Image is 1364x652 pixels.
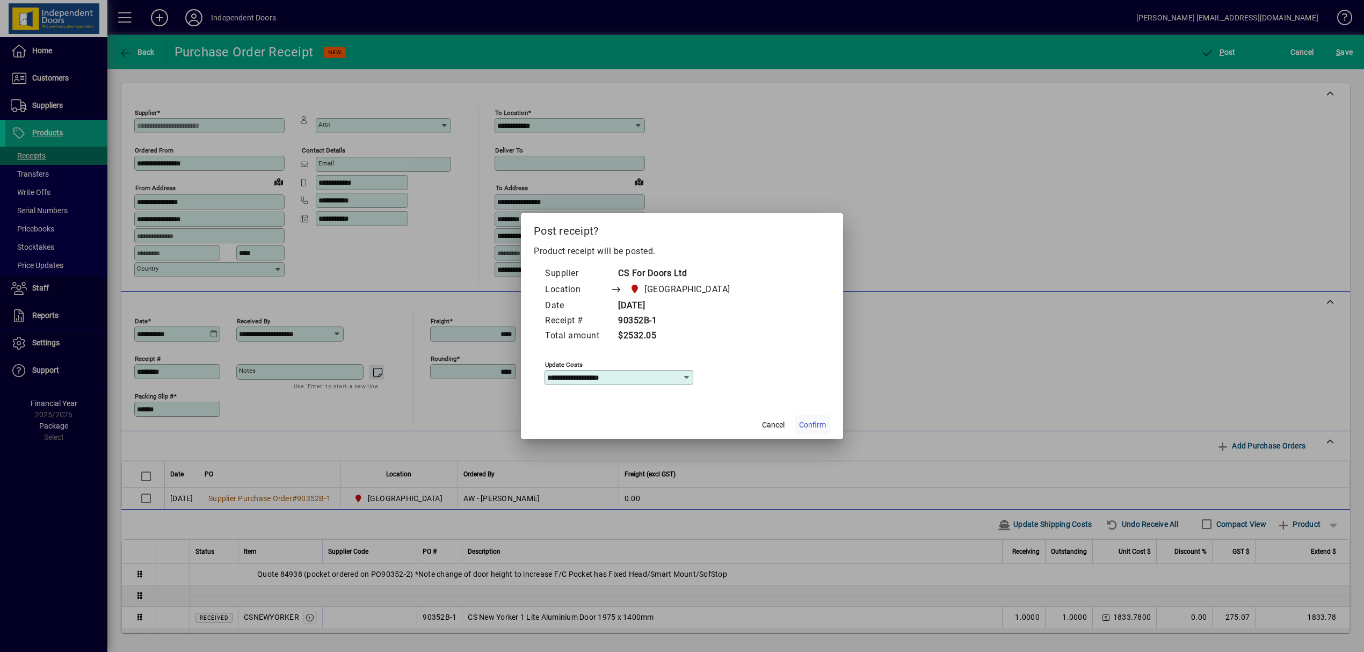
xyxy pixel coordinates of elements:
[534,245,830,258] p: Product receipt will be posted.
[610,299,751,314] td: [DATE]
[610,266,751,281] td: CS For Doors Ltd
[610,314,751,329] td: 90352B-1
[610,329,751,344] td: $2532.05
[545,266,610,281] td: Supplier
[545,314,610,329] td: Receipt #
[545,281,610,299] td: Location
[795,415,830,434] button: Confirm
[627,282,735,297] span: Christchurch
[762,419,785,431] span: Cancel
[545,299,610,314] td: Date
[756,415,790,434] button: Cancel
[799,419,826,431] span: Confirm
[521,213,843,244] h2: Post receipt?
[644,283,730,296] span: [GEOGRAPHIC_DATA]
[545,329,610,344] td: Total amount
[545,361,583,368] mat-label: Update costs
